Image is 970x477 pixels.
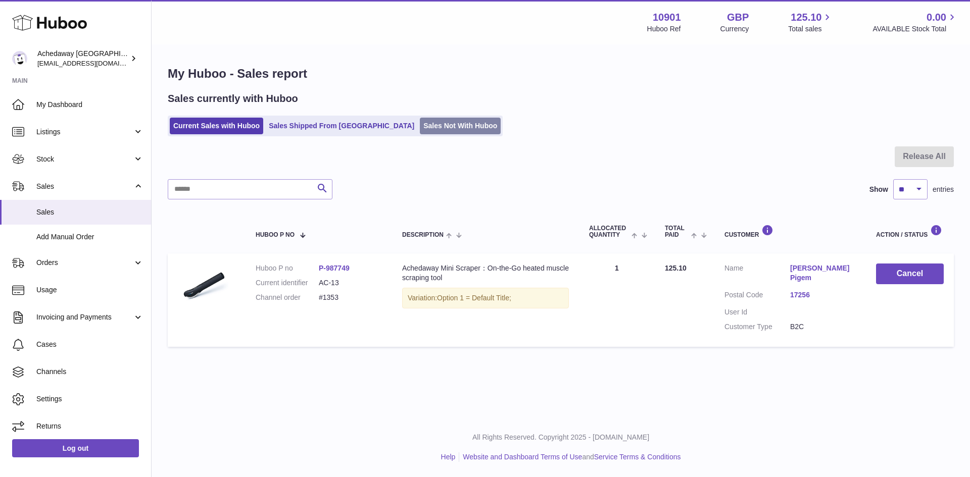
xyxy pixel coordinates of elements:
[437,294,511,302] span: Option 1 = Default Title;
[256,278,319,288] dt: Current identifier
[647,24,681,34] div: Huboo Ref
[872,11,958,34] a: 0.00 AVAILABLE Stock Total
[790,263,856,283] a: [PERSON_NAME] Pigem
[720,24,749,34] div: Currency
[876,225,944,238] div: Action / Status
[788,24,833,34] span: Total sales
[790,322,856,332] dd: B2C
[724,307,790,317] dt: User Id
[594,453,681,461] a: Service Terms & Conditions
[724,225,856,238] div: Customer
[12,51,27,66] img: admin@newpb.co.uk
[319,293,382,302] dd: #1353
[665,264,687,272] span: 125.10
[37,49,128,68] div: Achedaway [GEOGRAPHIC_DATA]
[724,263,790,285] dt: Name
[653,11,681,24] strong: 10901
[872,24,958,34] span: AVAILABLE Stock Total
[36,232,143,242] span: Add Manual Order
[36,394,143,404] span: Settings
[36,258,133,268] span: Orders
[788,11,833,34] a: 125.10 Total sales
[36,182,133,191] span: Sales
[36,285,143,295] span: Usage
[791,11,821,24] span: 125.10
[37,59,149,67] span: [EMAIL_ADDRESS][DOMAIN_NAME]
[36,127,133,137] span: Listings
[12,439,139,457] a: Log out
[724,322,790,332] dt: Customer Type
[402,263,569,283] div: Achedaway Mini Scraper：On-the-Go heated muscle scraping tool
[420,118,501,134] a: Sales Not With Huboo
[256,263,319,273] dt: Huboo P no
[459,452,681,462] li: and
[927,11,946,24] span: 0.00
[170,118,263,134] a: Current Sales with Huboo
[160,433,962,442] p: All Rights Reserved. Copyright 2025 - [DOMAIN_NAME]
[441,453,456,461] a: Help
[319,278,382,288] dd: AC-13
[589,225,629,238] span: ALLOCATED Quantity
[579,253,655,346] td: 1
[402,288,569,308] div: Variation:
[256,293,319,302] dt: Channel order
[869,185,888,194] label: Show
[168,66,954,82] h1: My Huboo - Sales report
[36,340,143,349] span: Cases
[463,453,582,461] a: Website and Dashboard Terms of Use
[319,264,350,272] a: P-987749
[876,263,944,284] button: Cancel
[168,92,298,105] h2: Sales currently with Huboo
[933,185,954,194] span: entries
[265,118,418,134] a: Sales Shipped From [GEOGRAPHIC_DATA]
[790,290,856,300] a: 17256
[36,312,133,322] span: Invoicing and Payments
[665,225,689,238] span: Total paid
[724,290,790,302] dt: Postal Code
[36,421,143,431] span: Returns
[402,232,444,238] span: Description
[727,11,749,24] strong: GBP
[178,263,228,314] img: musclescraper_750x_c42b3404-e4d5-48e3-b3b1-8be745232369.png
[36,154,133,164] span: Stock
[36,100,143,110] span: My Dashboard
[256,232,295,238] span: Huboo P no
[36,207,143,217] span: Sales
[36,367,143,377] span: Channels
